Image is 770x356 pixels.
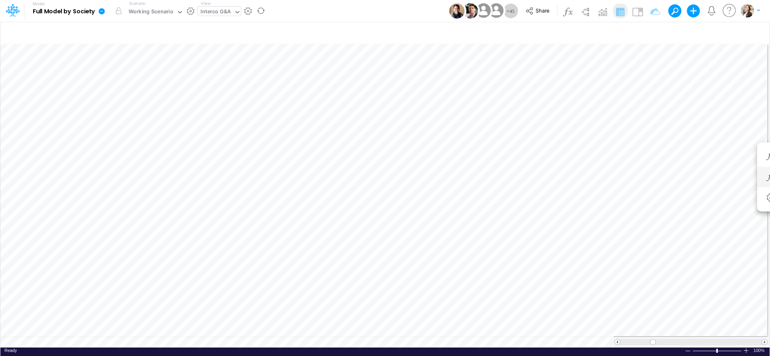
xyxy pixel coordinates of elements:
[716,349,718,353] div: Zoom
[129,8,173,17] div: Working Scenario
[474,2,492,20] img: User Image Icon
[201,0,210,6] label: View
[743,348,749,354] div: Zoom In
[707,6,716,15] a: Notifications
[129,0,146,6] label: Scenario
[4,348,17,354] div: In Ready mode
[462,3,478,19] img: User Image Icon
[753,348,766,354] span: 100%
[7,25,594,42] input: Type a title here
[506,8,515,14] span: + 45
[487,2,505,20] img: User Image Icon
[685,348,691,354] div: Zoom Out
[753,348,766,354] div: Zoom level
[33,8,95,15] b: Full Model by Society
[200,8,231,17] div: Interco G&A
[692,348,743,354] div: Zoom
[449,3,464,19] img: User Image Icon
[536,7,549,13] span: Share
[4,348,17,353] span: Ready
[521,5,555,17] button: Share
[33,2,45,6] label: Model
